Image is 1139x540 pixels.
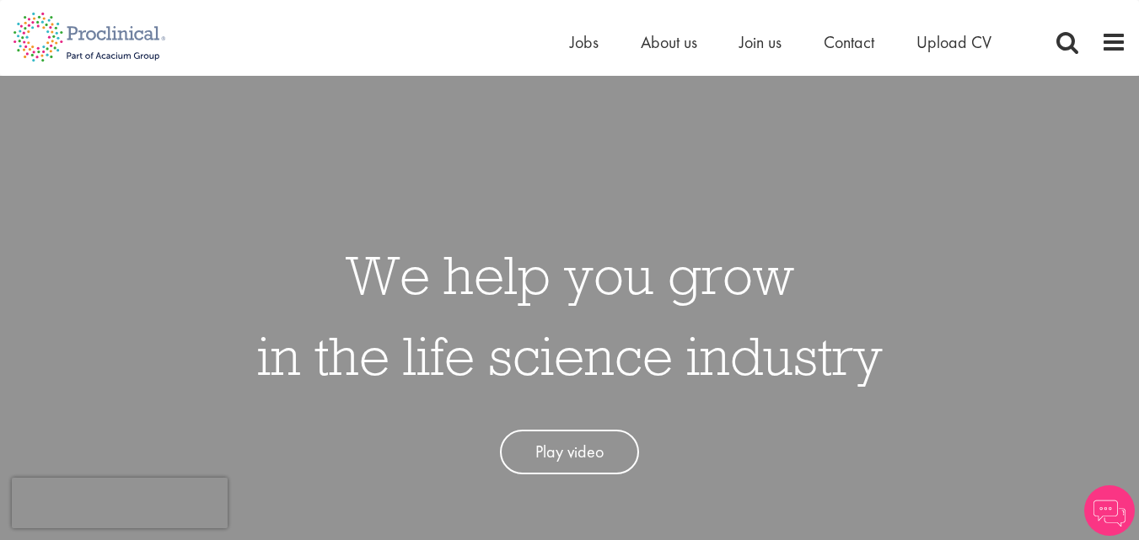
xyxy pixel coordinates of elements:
[739,31,782,53] a: Join us
[570,31,599,53] a: Jobs
[916,31,991,53] a: Upload CV
[1084,485,1135,536] img: Chatbot
[641,31,697,53] a: About us
[824,31,874,53] a: Contact
[500,430,639,474] a: Play video
[257,234,883,396] h1: We help you grow in the life science industry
